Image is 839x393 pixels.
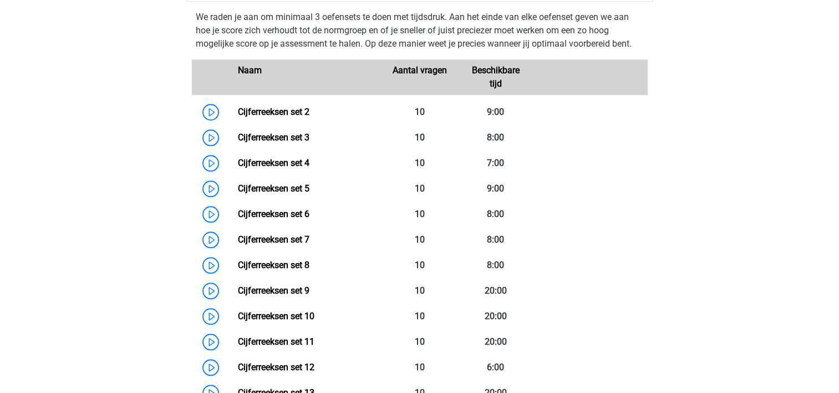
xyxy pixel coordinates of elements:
a: Cijferreeksen set 10 [238,311,314,321]
p: We raden je aan om minimaal 3 oefensets te doen met tijdsdruk. Aan het einde van elke oefenset ge... [196,11,644,51]
a: Cijferreeksen set 7 [238,234,309,245]
a: Cijferreeksen set 6 [238,209,309,219]
a: Cijferreeksen set 5 [238,183,309,194]
a: Cijferreeksen set 2 [238,107,309,117]
div: Aantal vragen [382,64,457,90]
div: Naam [230,64,382,90]
a: Cijferreeksen set 9 [238,285,309,296]
a: Cijferreeksen set 12 [238,362,314,372]
a: Cijferreeksen set 4 [238,158,309,168]
a: Cijferreeksen set 3 [238,132,309,143]
a: Cijferreeksen set 8 [238,260,309,270]
div: Beschikbare tijd [457,64,533,90]
a: Cijferreeksen set 11 [238,336,314,347]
